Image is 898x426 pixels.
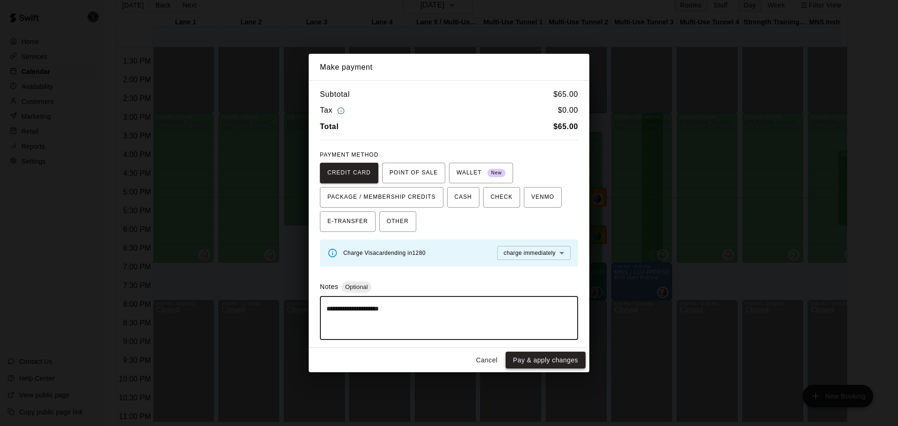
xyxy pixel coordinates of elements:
button: Cancel [472,352,502,369]
span: VENMO [531,190,554,205]
label: Notes [320,283,338,290]
button: WALLET New [449,163,513,183]
span: Charge Visa card ending in 1280 [343,250,426,256]
span: POINT OF SALE [390,166,438,181]
span: PAYMENT METHOD [320,152,378,158]
button: OTHER [379,211,416,232]
button: CREDIT CARD [320,163,378,183]
b: Total [320,123,339,130]
button: CHECK [483,187,520,208]
span: PACKAGE / MEMBERSHIP CREDITS [327,190,436,205]
h2: Make payment [309,54,589,81]
span: CHECK [491,190,513,205]
span: WALLET [456,166,506,181]
button: CASH [447,187,479,208]
button: POINT OF SALE [382,163,445,183]
span: charge immediately [504,250,556,256]
h6: $ 0.00 [558,104,578,117]
h6: $ 65.00 [553,88,578,101]
span: E-TRANSFER [327,214,368,229]
button: E-TRANSFER [320,211,376,232]
span: CASH [455,190,472,205]
button: VENMO [524,187,562,208]
b: $ 65.00 [553,123,578,130]
span: Optional [341,283,371,290]
h6: Subtotal [320,88,350,101]
h6: Tax [320,104,347,117]
button: PACKAGE / MEMBERSHIP CREDITS [320,187,443,208]
button: Pay & apply changes [506,352,586,369]
span: New [487,167,506,180]
span: CREDIT CARD [327,166,371,181]
span: OTHER [387,214,409,229]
